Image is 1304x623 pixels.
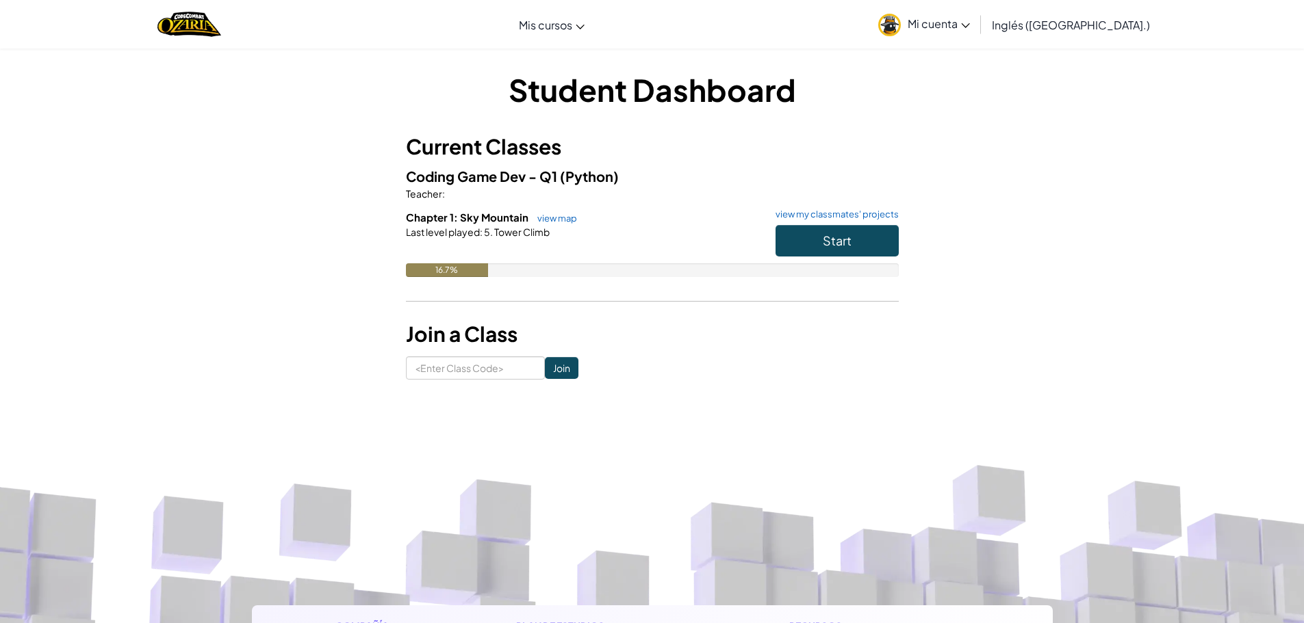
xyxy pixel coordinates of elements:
[483,226,493,238] span: 5.
[406,263,488,277] div: 16.7%
[769,210,899,219] a: view my classmates' projects
[480,226,483,238] span: :
[406,356,545,380] input: <Enter Class Code>
[878,14,901,36] img: avatar
[406,211,530,224] span: Chapter 1: Sky Mountain
[442,187,445,200] span: :
[776,225,899,256] button: Start
[406,131,899,162] h3: Current Classes
[560,168,619,185] span: (Python)
[157,10,221,38] a: Logotipo de Ozaria de CodeCombat
[823,233,852,248] span: Start
[512,6,591,43] a: Mis cursos
[493,226,550,238] span: Tower Climb
[908,16,958,31] font: Mi cuenta
[985,6,1157,43] a: Inglés ([GEOGRAPHIC_DATA].)
[992,18,1150,32] font: Inglés ([GEOGRAPHIC_DATA].)
[530,213,577,224] a: view map
[871,3,977,46] a: Mi cuenta
[545,357,578,379] input: Join
[406,68,899,111] h1: Student Dashboard
[157,10,221,38] img: Hogar
[519,18,572,32] font: Mis cursos
[406,226,480,238] span: Last level played
[406,319,899,349] h3: Join a Class
[406,168,560,185] span: Coding Game Dev - Q1
[406,187,442,200] span: Teacher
